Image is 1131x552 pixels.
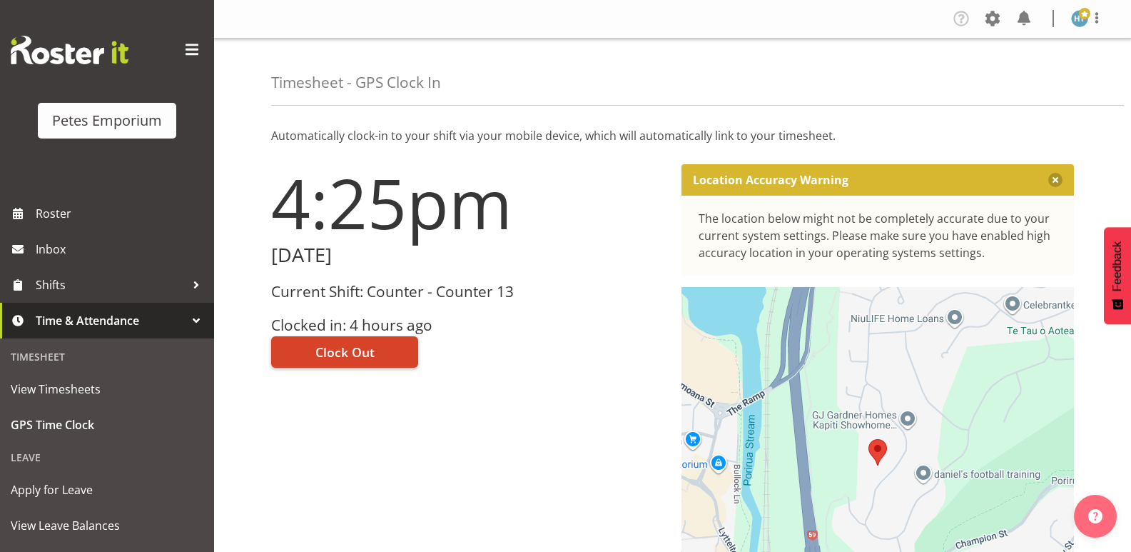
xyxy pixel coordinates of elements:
h2: [DATE] [271,244,664,266]
span: Roster [36,203,207,224]
span: Shifts [36,274,186,296]
div: The location below might not be completely accurate due to your current system settings. Please m... [699,210,1058,261]
span: View Leave Balances [11,515,203,536]
p: Location Accuracy Warning [693,173,848,187]
span: Inbox [36,239,207,260]
img: Rosterit website logo [11,36,128,64]
h3: Current Shift: Counter - Counter 13 [271,283,664,300]
span: View Timesheets [11,378,203,400]
h1: 4:25pm [271,164,664,241]
h3: Clocked in: 4 hours ago [271,317,664,333]
div: Timesheet [4,342,211,371]
a: Apply for Leave [4,472,211,508]
img: help-xxl-2.png [1088,509,1102,523]
button: Feedback - Show survey [1104,227,1131,324]
span: Apply for Leave [11,479,203,501]
button: Clock Out [271,336,418,368]
span: Feedback [1111,241,1124,291]
a: View Leave Balances [4,508,211,543]
span: Time & Attendance [36,310,186,331]
div: Leave [4,443,211,472]
button: Close message [1048,173,1062,187]
img: helena-tomlin701.jpg [1071,10,1088,27]
span: Clock Out [315,343,375,361]
span: GPS Time Clock [11,414,203,436]
h4: Timesheet - GPS Clock In [271,74,441,91]
div: Petes Emporium [52,110,162,131]
p: Automatically clock-in to your shift via your mobile device, which will automatically link to you... [271,127,1074,144]
a: View Timesheets [4,371,211,407]
a: GPS Time Clock [4,407,211,443]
